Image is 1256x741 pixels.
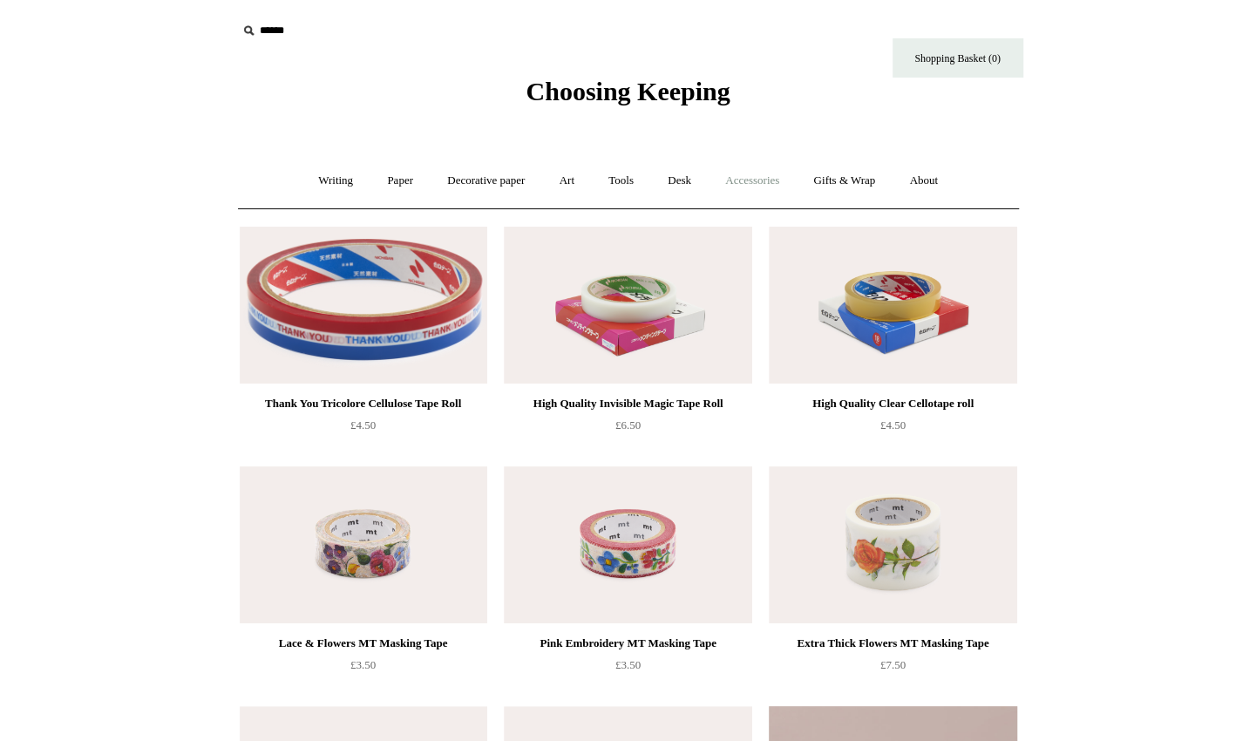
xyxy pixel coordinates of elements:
span: Choosing Keeping [526,77,730,105]
a: Pink Embroidery MT Masking Tape Pink Embroidery MT Masking Tape [504,466,751,623]
a: Gifts & Wrap [798,158,891,204]
a: Thank You Tricolore Cellulose Tape Roll Thank You Tricolore Cellulose Tape Roll [240,227,487,384]
img: High Quality Clear Cellotape roll [769,227,1016,384]
a: Paper [371,158,429,204]
a: Extra Thick Flowers MT Masking Tape £7.50 [769,633,1016,704]
img: Lace & Flowers MT Masking Tape [240,466,487,623]
div: Lace & Flowers MT Masking Tape [244,633,483,654]
span: £7.50 [880,658,906,671]
img: High Quality Invisible Magic Tape Roll [504,227,751,384]
img: Extra Thick Flowers MT Masking Tape [769,466,1016,623]
a: High Quality Clear Cellotape roll £4.50 [769,393,1016,465]
a: High Quality Clear Cellotape roll High Quality Clear Cellotape roll [769,227,1016,384]
a: Thank You Tricolore Cellulose Tape Roll £4.50 [240,393,487,465]
a: Art [544,158,590,204]
span: £4.50 [350,418,376,432]
a: Extra Thick Flowers MT Masking Tape Extra Thick Flowers MT Masking Tape [769,466,1016,623]
div: High Quality Invisible Magic Tape Roll [508,393,747,414]
span: £3.50 [350,658,376,671]
a: Accessories [709,158,795,204]
a: Decorative paper [431,158,540,204]
a: Writing [302,158,369,204]
div: Pink Embroidery MT Masking Tape [508,633,747,654]
a: High Quality Invisible Magic Tape Roll High Quality Invisible Magic Tape Roll [504,227,751,384]
a: Desk [652,158,707,204]
a: About [893,158,954,204]
a: Tools [593,158,649,204]
a: Shopping Basket (0) [893,38,1023,78]
a: High Quality Invisible Magic Tape Roll £6.50 [504,393,751,465]
span: £6.50 [615,418,641,432]
a: Lace & Flowers MT Masking Tape Lace & Flowers MT Masking Tape [240,466,487,623]
a: Pink Embroidery MT Masking Tape £3.50 [504,633,751,704]
div: Thank You Tricolore Cellulose Tape Roll [244,393,483,414]
img: Thank You Tricolore Cellulose Tape Roll [240,227,487,384]
div: High Quality Clear Cellotape roll [773,393,1012,414]
span: £3.50 [615,658,641,671]
span: £4.50 [880,418,906,432]
div: Extra Thick Flowers MT Masking Tape [773,633,1012,654]
img: Pink Embroidery MT Masking Tape [504,466,751,623]
a: Lace & Flowers MT Masking Tape £3.50 [240,633,487,704]
a: Choosing Keeping [526,91,730,103]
